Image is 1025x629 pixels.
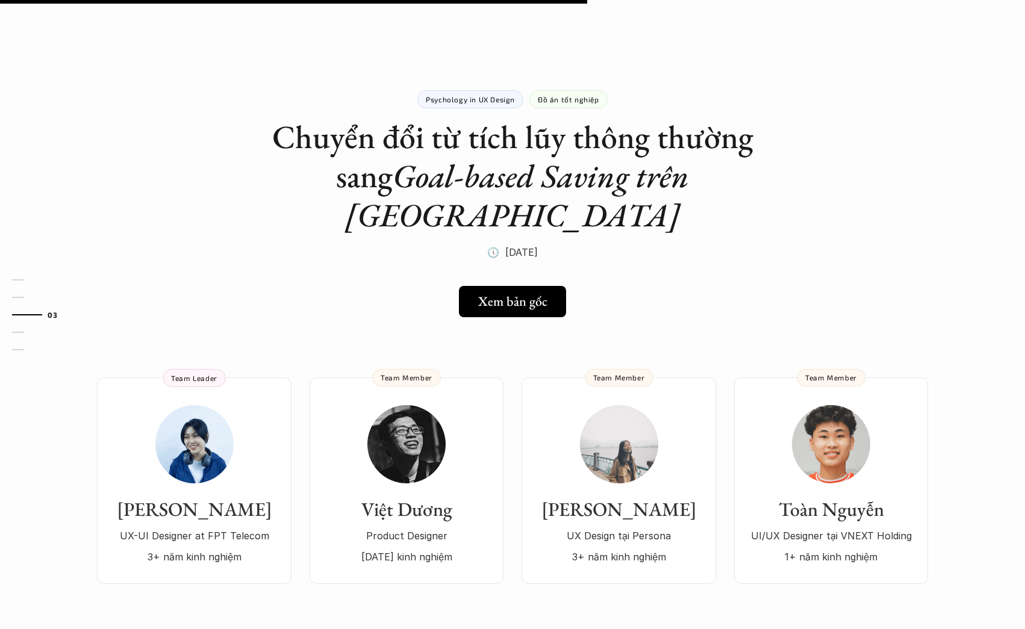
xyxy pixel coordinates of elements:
[522,377,716,584] a: [PERSON_NAME]UX Design tại Persona3+ năm kinh nghiệmTeam Member
[381,373,432,382] p: Team Member
[272,117,753,234] h1: Chuyển đổi từ tích lũy thông thường sang
[322,498,491,521] h3: Việt Dương
[97,377,291,584] a: [PERSON_NAME]UX-UI Designer at FPT Telecom3+ năm kinh nghiệmTeam Leader
[345,155,696,236] em: Goal-based Saving trên [GEOGRAPHIC_DATA]
[12,308,69,322] a: 03
[310,377,503,584] a: Việt DươngProduct Designer[DATE] kinh nghiệmTeam Member
[538,95,599,104] p: Đồ án tốt nghiệp
[534,498,704,521] h3: [PERSON_NAME]
[534,548,704,566] p: 3+ năm kinh nghiệm
[478,294,547,309] h5: Xem bản gốc
[48,310,57,318] strong: 03
[746,548,916,566] p: 1+ năm kinh nghiệm
[109,498,279,521] h3: [PERSON_NAME]
[322,548,491,566] p: [DATE] kinh nghiệm
[171,374,217,382] p: Team Leader
[109,548,279,566] p: 3+ năm kinh nghiệm
[734,377,928,584] a: Toàn NguyễnUI/UX Designer tại VNEXT Holding1+ năm kinh nghiệmTeam Member
[426,95,515,104] p: Psychology in UX Design
[534,527,704,545] p: UX Design tại Persona
[805,373,857,382] p: Team Member
[593,373,645,382] p: Team Member
[109,527,279,545] p: UX-UI Designer at FPT Telecom
[459,286,566,317] a: Xem bản gốc
[746,527,916,545] p: UI/UX Designer tại VNEXT Holding
[487,243,538,261] p: 🕔 [DATE]
[746,498,916,521] h3: Toàn Nguyễn
[322,527,491,545] p: Product Designer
